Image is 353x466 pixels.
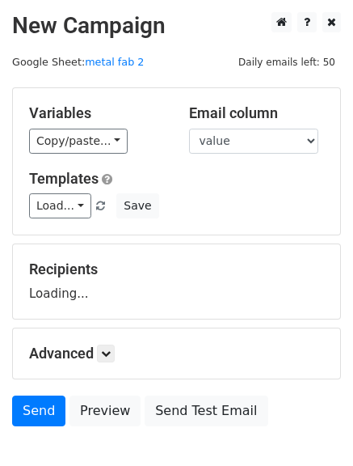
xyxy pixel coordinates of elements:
[29,170,99,187] a: Templates
[12,56,144,68] small: Google Sheet:
[29,193,91,218] a: Load...
[12,396,65,426] a: Send
[29,261,324,303] div: Loading...
[145,396,267,426] a: Send Test Email
[12,12,341,40] h2: New Campaign
[29,345,324,362] h5: Advanced
[29,104,165,122] h5: Variables
[233,56,341,68] a: Daily emails left: 50
[116,193,158,218] button: Save
[85,56,144,68] a: metal fab 2
[29,261,324,278] h5: Recipients
[29,129,128,154] a: Copy/paste...
[189,104,325,122] h5: Email column
[69,396,141,426] a: Preview
[233,53,341,71] span: Daily emails left: 50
